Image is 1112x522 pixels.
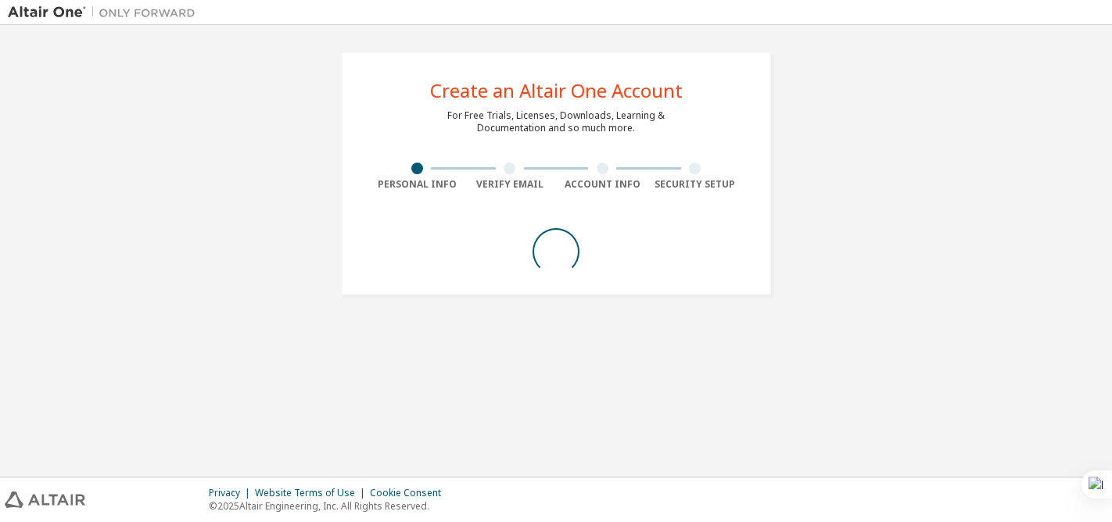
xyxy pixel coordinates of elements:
img: altair_logo.svg [5,492,85,508]
div: For Free Trials, Licenses, Downloads, Learning & Documentation and so much more. [447,109,665,134]
div: Privacy [209,487,255,499]
div: Cookie Consent [370,487,450,499]
div: Create an Altair One Account [430,81,683,100]
div: Account Info [556,178,649,191]
img: Altair One [8,5,203,20]
div: Personal Info [371,178,464,191]
div: Verify Email [464,178,557,191]
div: Security Setup [649,178,742,191]
p: © 2025 Altair Engineering, Inc. All Rights Reserved. [209,499,450,513]
div: Website Terms of Use [255,487,370,499]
